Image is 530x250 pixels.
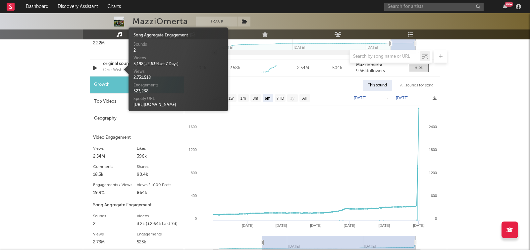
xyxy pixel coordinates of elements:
[137,171,181,179] div: 90.4k
[93,134,181,142] div: Video Engagement
[133,69,223,75] div: Views
[133,55,223,61] div: Videos
[302,96,306,101] text: All
[137,220,181,228] div: 3.2k (+2.64k Last 7d)
[133,103,176,107] a: [URL][DOMAIN_NAME]
[431,194,437,198] text: 600
[90,76,184,93] div: Growth
[310,224,322,227] text: [DATE]
[356,63,402,68] a: Mazziomerta
[133,61,223,67] div: 3,198 ( + 2,639 Last 7 Days)
[195,217,197,221] text: 0
[350,54,420,59] input: Search by song name or URL
[137,230,181,238] div: Engagements
[378,224,390,227] text: [DATE]
[137,189,181,197] div: 864k
[265,96,270,101] text: 6m
[132,17,188,26] div: MazziOmerta
[93,181,137,189] div: Engagements / Views
[356,69,402,74] div: 9.56k followers
[93,153,137,161] div: 2.54M
[93,171,137,179] div: 18.3k
[133,82,223,88] div: Engagements
[133,96,223,102] div: Spotify URL
[90,93,184,110] div: Top Videos
[505,2,513,7] div: 99 +
[93,212,137,220] div: Sounds
[503,4,507,9] button: 99+
[344,224,355,227] text: [DATE]
[276,96,284,101] text: YTD
[189,125,197,129] text: 1600
[253,96,258,101] text: 3m
[133,75,223,81] div: 2,731,518
[93,238,137,246] div: 2.73M
[137,163,181,171] div: Shares
[429,171,437,175] text: 1200
[191,171,197,175] text: 800
[435,217,437,221] text: 0
[137,145,181,153] div: Likes
[354,96,366,100] text: [DATE]
[385,96,389,100] text: →
[93,230,137,238] div: Views
[363,80,392,91] div: This sound
[93,201,181,209] div: Song Aggregate Engagement
[189,148,197,152] text: 1200
[137,212,181,220] div: Videos
[133,48,223,54] div: 2
[93,189,137,197] div: 19.9%
[429,148,437,152] text: 1800
[103,67,123,74] div: One Wish
[290,96,294,101] text: 1y
[322,65,353,72] div: 504k
[137,153,181,161] div: 396k
[276,224,287,227] text: [DATE]
[133,88,223,94] div: 523,238
[242,224,253,227] text: [DATE]
[230,65,240,72] div: 2.58k
[288,65,319,72] div: 2.54M
[240,96,246,101] text: 1m
[384,3,484,11] input: Search for artists
[196,17,238,26] button: Track
[133,42,223,48] div: Sounds
[93,220,137,228] div: 2
[395,80,439,91] div: All sounds for song
[356,63,382,67] strong: Mazziomerta
[93,163,137,171] div: Comments
[103,61,172,67] a: original sound
[93,145,137,153] div: Views
[429,125,437,129] text: 2400
[90,110,184,127] div: Geography
[137,181,181,189] div: Views / 1000 Posts
[191,194,197,198] text: 400
[137,238,181,246] div: 523k
[93,39,137,47] div: 22.2M
[413,224,425,227] text: [DATE]
[396,96,408,100] text: [DATE]
[133,32,223,38] div: Song Aggregate Engagement
[229,96,234,101] text: 1w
